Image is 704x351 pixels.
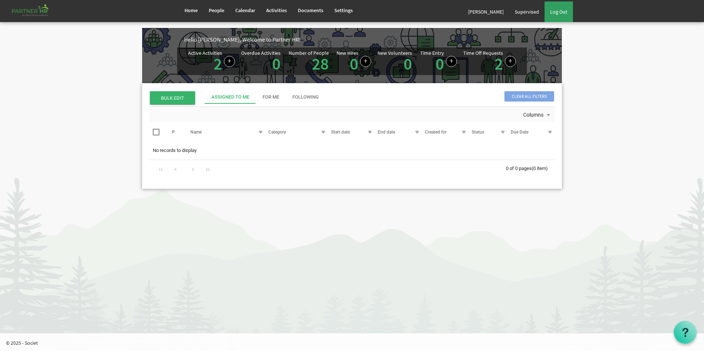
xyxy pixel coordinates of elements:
span: Status [472,130,484,135]
span: Activities [266,7,287,14]
div: Total number of active people in Partner HR [289,50,331,72]
td: No records to display [149,143,555,157]
a: 0 [436,53,444,74]
p: © 2025 - Societ [6,339,704,347]
div: Active Activities [188,50,222,56]
div: Go to previous page [170,164,180,174]
div: 0 of 0 pages (0 item) [506,160,555,175]
div: New Volunteers [377,50,412,56]
div: Activities assigned to you for which the Due Date is passed [241,50,282,72]
a: Create a new time off request [505,56,516,67]
span: Home [184,7,198,14]
span: End date [378,130,395,135]
span: Due Date [511,130,528,135]
a: Log hours [446,56,457,67]
span: Supervised [515,8,539,15]
div: Time Entry [420,50,444,56]
div: New Hires [337,50,358,56]
a: 0 [272,53,281,74]
div: Hello [PERSON_NAME], Welcome to Partner HR! [184,35,562,44]
span: Columns [522,110,544,120]
div: Number of active Activities in Partner HR [188,50,235,72]
button: Columns [522,110,553,120]
div: People hired in the last 7 days [337,50,371,72]
div: Number of active time off requests [463,50,516,72]
div: For Me [263,94,279,101]
a: 2 [494,53,503,74]
span: Created for [425,130,447,135]
a: [PERSON_NAME] [462,1,509,22]
a: Create a new Activity [224,56,235,67]
span: Clear all filters [504,91,554,102]
span: P [172,130,175,135]
span: Settings [334,7,353,14]
a: 28 [312,53,329,74]
div: tab-header [205,91,610,104]
span: Category [268,130,286,135]
span: Documents [298,7,323,14]
div: Columns [522,107,553,122]
a: Log Out [545,1,573,22]
a: Add new person to Partner HR [360,56,371,67]
div: Time Off Requests [463,50,503,56]
span: People [209,7,224,14]
span: Start date [331,130,350,135]
div: Go to last page [203,164,212,174]
a: Supervised [509,1,545,22]
span: Name [190,130,202,135]
div: Go to first page [156,164,166,174]
span: Calendar [235,7,255,14]
div: Number of Time Entries [420,50,457,72]
span: (0 item) [532,166,548,171]
span: BULK EDIT [150,91,195,104]
div: Number of People [289,50,329,56]
div: Go to next page [188,164,198,174]
a: 0 [350,53,358,74]
div: Following [292,94,319,101]
div: Assigned To Me [211,94,249,101]
a: 2 [214,53,222,74]
span: 0 of 0 pages [506,166,532,171]
a: 0 [404,53,412,74]
div: Overdue Activities [241,50,281,56]
div: Volunteer hired in the last 7 days [377,50,414,72]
